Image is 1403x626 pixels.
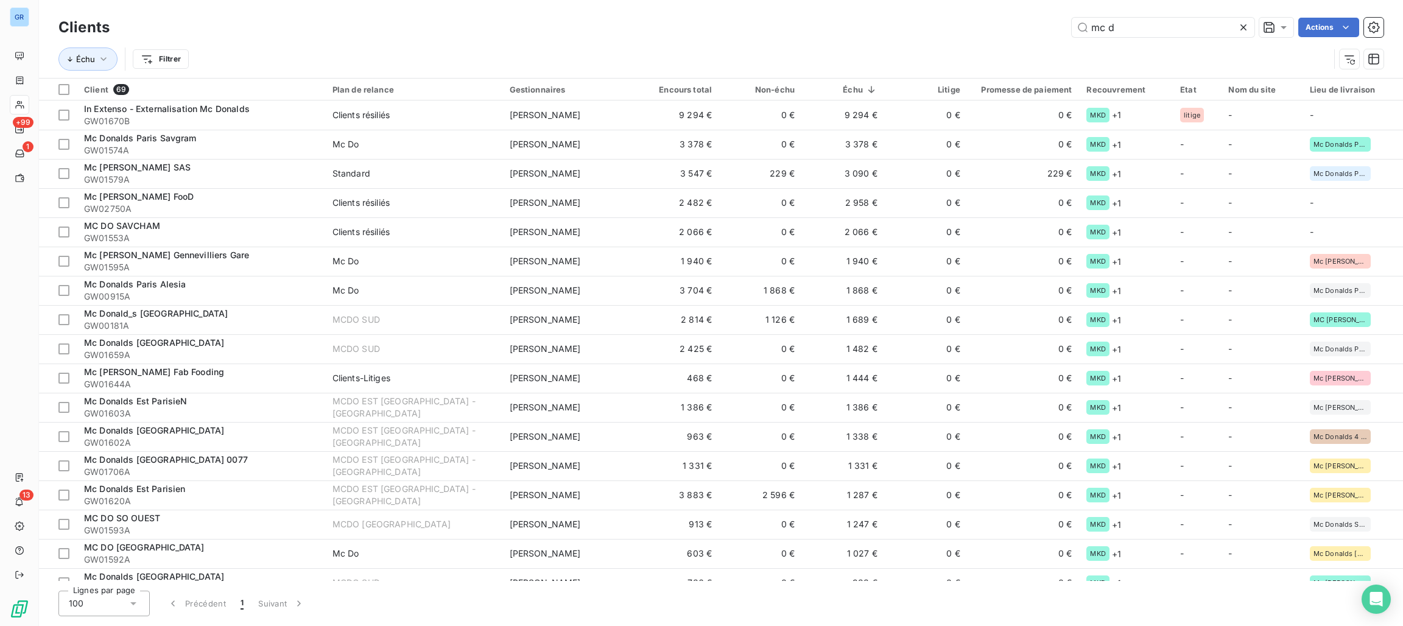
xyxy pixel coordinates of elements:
div: Clients-Litiges [332,372,390,384]
img: Logo LeanPay [10,599,29,619]
td: 1 940 € [636,247,719,276]
td: 2 425 € [636,334,719,364]
span: [PERSON_NAME] [510,256,581,266]
div: Etat [1180,85,1214,94]
td: 1 940 € [802,247,885,276]
div: MCDO SUD [332,314,380,326]
span: Mc [PERSON_NAME] [1313,579,1367,586]
span: MKD [1090,404,1105,411]
div: Gestionnaires [510,85,630,94]
span: - [1180,227,1184,237]
span: Mc Donalds Paris Alesia [1313,287,1367,294]
span: MKD [1090,433,1105,440]
span: - [1180,490,1184,500]
div: Clients résiliés [332,226,390,238]
span: - [1180,577,1184,588]
span: MKD [1090,258,1105,265]
td: 0 € [885,422,968,451]
td: 0 € [968,364,1080,393]
td: 2 596 € [719,480,802,510]
td: 0 € [719,568,802,597]
span: Mc Donalds Paris La Fourche [1313,170,1367,177]
span: GW01592A [84,554,318,566]
div: Clients résiliés [332,109,390,121]
span: MKD [1090,316,1105,323]
td: 1 868 € [802,276,885,305]
span: Client [84,85,108,94]
div: Recouvrement [1086,85,1166,94]
td: 0 € [719,247,802,276]
span: MKD [1090,199,1105,206]
span: GW01659A [84,349,318,361]
span: - [1228,402,1232,412]
td: 1 027 € [802,539,885,568]
span: Mc Donalds [GEOGRAPHIC_DATA] [1313,550,1367,557]
div: Standard [332,167,370,180]
span: MKD [1090,345,1105,353]
span: Mc [PERSON_NAME] Est [GEOGRAPHIC_DATA] [1313,404,1367,411]
button: Filtrer [133,49,189,69]
span: - [1228,314,1232,325]
td: 1 868 € [719,276,802,305]
span: - [1180,431,1184,441]
span: GW01593A [84,524,318,536]
div: Échu [809,85,877,94]
td: 2 066 € [636,217,719,247]
td: 0 € [885,393,968,422]
span: Mc Donalds [GEOGRAPHIC_DATA] [84,425,224,435]
td: 0 € [968,305,1080,334]
span: + 1 [1112,226,1121,239]
td: 0 € [719,217,802,247]
span: MC DO SAVCHAM [84,220,160,231]
td: 2 814 € [636,305,719,334]
span: - [1228,460,1232,471]
span: Mc Donalds [GEOGRAPHIC_DATA] 0077 [84,454,248,465]
span: Mc [PERSON_NAME] SAS [84,162,191,172]
td: 0 € [968,247,1080,276]
span: + 1 [1112,343,1121,356]
span: [PERSON_NAME] [510,197,581,208]
td: 0 € [719,100,802,130]
span: MKD [1090,228,1105,236]
td: 1 287 € [802,480,885,510]
td: 0 € [885,188,968,217]
input: Rechercher [1072,18,1254,37]
td: 0 € [968,100,1080,130]
span: - [1180,197,1184,208]
span: + 1 [1112,108,1121,121]
div: Nom du site [1228,85,1295,94]
span: [PERSON_NAME] [510,227,581,237]
td: 0 € [885,247,968,276]
span: 13 [19,490,33,501]
span: MKD [1090,287,1105,294]
td: 933 € [802,568,885,597]
div: MCDO SUD [332,577,380,589]
span: + 1 [1112,518,1121,531]
td: 1 482 € [802,334,885,364]
span: 1 [241,597,244,610]
td: 3 883 € [636,480,719,510]
span: GW01595A [84,261,318,273]
button: Précédent [160,591,233,616]
span: GW00181A [84,320,318,332]
span: MKD [1090,579,1105,586]
td: 1 386 € [802,393,885,422]
span: + 1 [1112,547,1121,560]
span: [PERSON_NAME] [510,110,581,120]
div: Mc Do [332,138,359,150]
div: MCDO SUD [332,343,380,355]
td: 0 € [968,422,1080,451]
td: 963 € [636,422,719,451]
span: - [1228,168,1232,178]
span: - [1228,548,1232,558]
td: 0 € [719,364,802,393]
td: 0 € [968,130,1080,159]
td: 1 444 € [802,364,885,393]
td: 0 € [885,100,968,130]
span: - [1228,139,1232,149]
span: - [1180,548,1184,558]
span: [PERSON_NAME] [510,519,581,529]
td: 2 958 € [802,188,885,217]
td: 0 € [968,276,1080,305]
div: Non-échu [726,85,795,94]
